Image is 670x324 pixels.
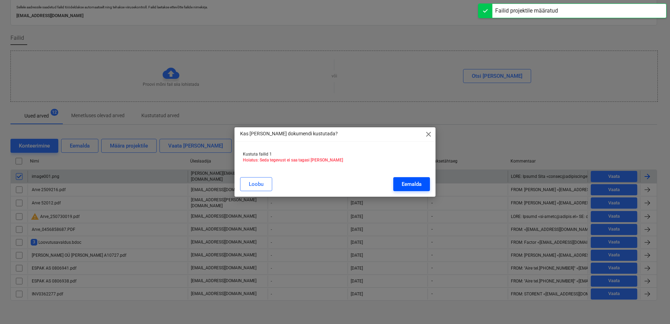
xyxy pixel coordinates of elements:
button: Eemalda [393,177,430,191]
iframe: Chat Widget [635,291,670,324]
div: Loobu [249,180,263,189]
p: Kas [PERSON_NAME] dokumendi kustutada? [240,130,338,137]
div: Eemalda [402,180,422,189]
div: Failid projektile määratud [495,7,558,15]
p: Kustuta failid 1 [243,151,427,157]
p: Hoiatus: Seda tegevust ei saa tagasi [PERSON_NAME] [243,157,427,163]
button: Loobu [240,177,272,191]
span: close [424,130,433,138]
